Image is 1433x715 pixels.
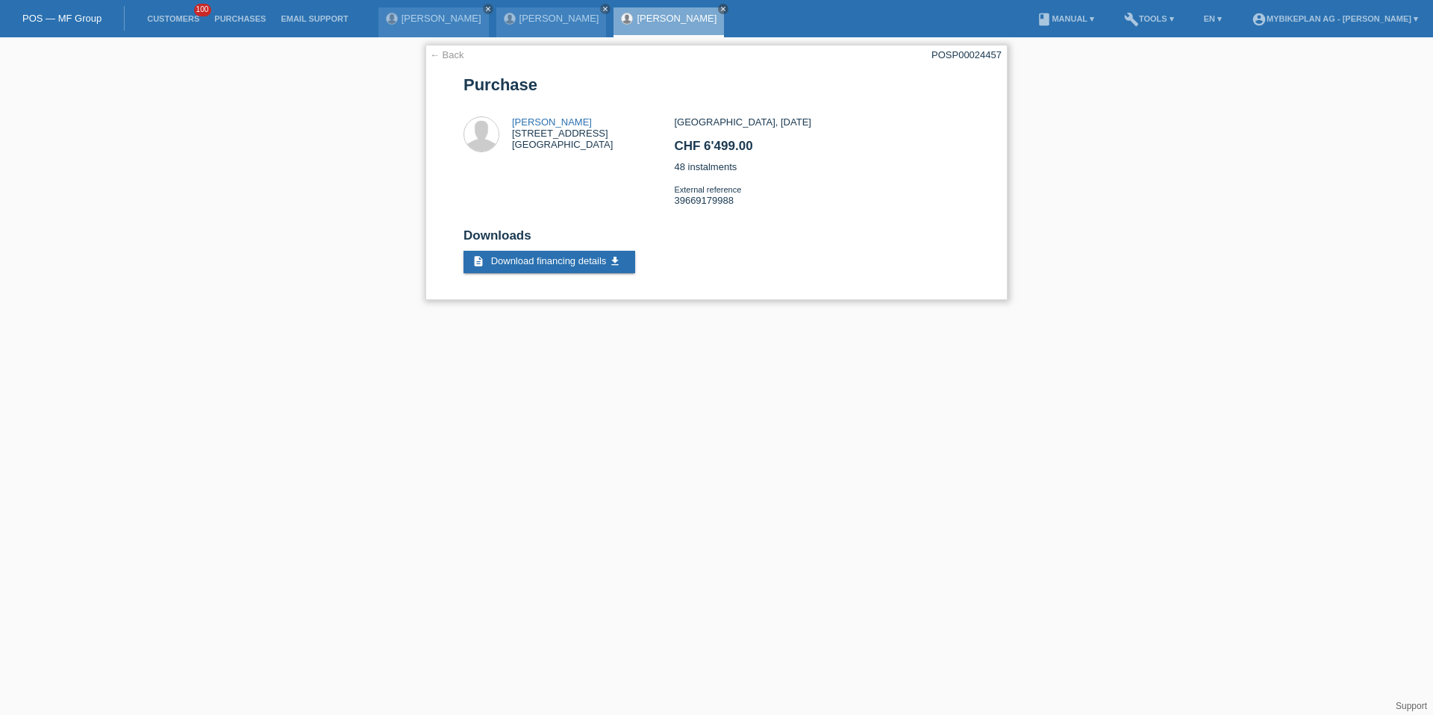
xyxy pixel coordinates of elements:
[1244,14,1426,23] a: account_circleMybikeplan AG - [PERSON_NAME] ▾
[1252,12,1267,27] i: account_circle
[463,228,970,251] h2: Downloads
[472,255,484,267] i: description
[430,49,464,60] a: ← Back
[194,4,212,16] span: 100
[273,14,355,23] a: Email Support
[931,49,1002,60] div: POSP00024457
[674,116,969,217] div: [GEOGRAPHIC_DATA], [DATE] 48 instalments 39669179988
[484,5,492,13] i: close
[1029,14,1102,23] a: bookManual ▾
[483,4,493,14] a: close
[22,13,102,24] a: POS — MF Group
[463,75,970,94] h1: Purchase
[1117,14,1181,23] a: buildTools ▾
[491,255,607,266] span: Download financing details
[719,5,727,13] i: close
[512,116,592,128] a: [PERSON_NAME]
[207,14,273,23] a: Purchases
[718,4,728,14] a: close
[1037,12,1052,27] i: book
[402,13,481,24] a: [PERSON_NAME]
[609,255,621,267] i: get_app
[1196,14,1229,23] a: EN ▾
[463,251,635,273] a: description Download financing details get_app
[637,13,716,24] a: [PERSON_NAME]
[674,185,741,194] span: External reference
[1396,701,1427,711] a: Support
[512,116,613,150] div: [STREET_ADDRESS] [GEOGRAPHIC_DATA]
[602,5,609,13] i: close
[674,139,969,161] h2: CHF 6'499.00
[1124,12,1139,27] i: build
[600,4,611,14] a: close
[519,13,599,24] a: [PERSON_NAME]
[140,14,207,23] a: Customers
